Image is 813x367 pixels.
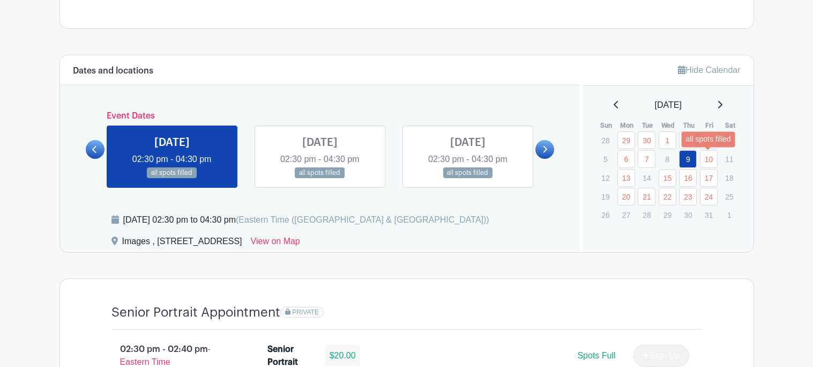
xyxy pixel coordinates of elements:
a: View on Map [251,235,300,252]
span: Spots Full [577,351,615,360]
a: 17 [700,169,718,187]
p: 5 [596,151,614,167]
a: 7 [638,150,655,168]
span: [DATE] [655,99,682,112]
a: 1 [659,131,676,149]
th: Thu [678,120,699,131]
th: Wed [658,120,679,131]
p: 14 [638,170,655,186]
a: Hide Calendar [678,65,740,75]
a: 10 [700,150,718,168]
span: PRIVATE [292,309,319,316]
p: 1 [720,207,738,223]
p: 27 [617,207,635,223]
p: 28 [596,132,614,149]
div: $20.00 [325,345,360,366]
p: 26 [596,207,614,223]
a: 22 [659,188,676,205]
p: 19 [596,188,614,205]
a: 16 [679,169,697,187]
th: Tue [637,120,658,131]
h6: Event Dates [105,111,536,121]
p: 25 [720,188,738,205]
p: 28 [638,207,655,223]
th: Fri [699,120,720,131]
span: (Eastern Time ([GEOGRAPHIC_DATA] & [GEOGRAPHIC_DATA])) [236,215,489,224]
p: 31 [700,207,718,223]
a: 13 [617,169,635,187]
h6: Dates and locations [73,66,153,76]
p: 30 [679,207,697,223]
a: 6 [617,150,635,168]
th: Sun [596,120,617,131]
a: 24 [700,188,718,205]
th: Mon [617,120,638,131]
div: [DATE] 02:30 pm to 04:30 pm [123,214,489,226]
a: 15 [659,169,676,187]
p: 8 [659,151,676,167]
p: 12 [596,170,614,186]
a: 23 [679,188,697,205]
div: all spots filled [682,131,735,147]
a: 30 [638,131,655,149]
p: 29 [659,207,676,223]
h4: Senior Portrait Appointment [111,305,280,320]
a: 21 [638,188,655,205]
a: 9 [679,150,697,168]
a: 29 [617,131,635,149]
div: Images , [STREET_ADDRESS] [122,235,242,252]
a: 20 [617,188,635,205]
th: Sat [720,120,741,131]
p: 18 [720,170,738,186]
p: 11 [720,151,738,167]
a: 2 [679,131,697,149]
